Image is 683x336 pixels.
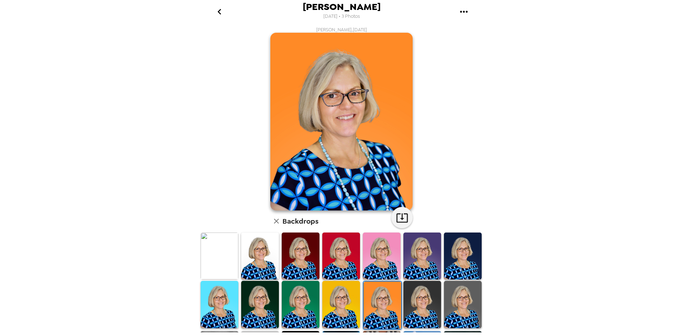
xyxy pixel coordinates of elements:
h6: Backdrops [282,215,318,227]
img: Original [201,233,238,279]
img: user [270,33,413,210]
span: [PERSON_NAME] [303,2,381,12]
span: [PERSON_NAME] , [DATE] [316,27,367,33]
span: [DATE] • 3 Photos [323,12,360,21]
